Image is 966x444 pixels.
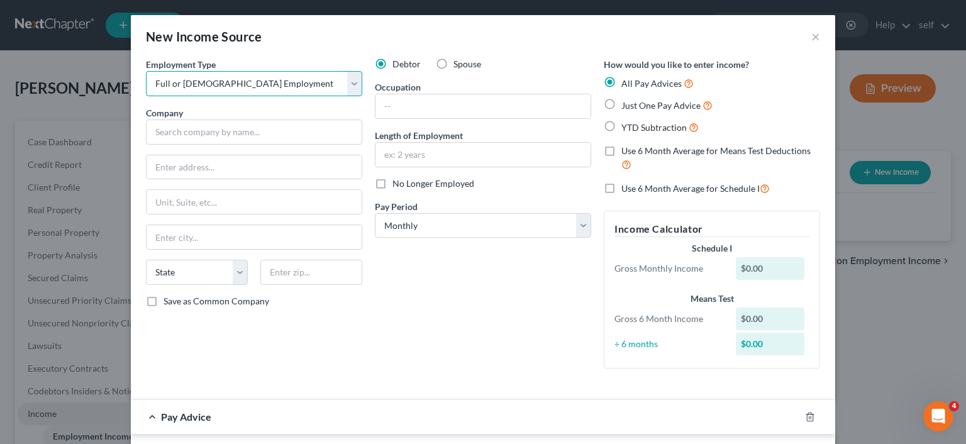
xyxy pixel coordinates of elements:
div: ÷ 6 months [608,338,730,350]
input: Enter city... [147,225,362,249]
span: Employment Type [146,59,216,70]
div: Gross 6 Month Income [608,313,730,325]
input: Enter zip... [260,260,362,285]
span: Just One Pay Advice [621,100,701,111]
h5: Income Calculator [614,221,809,237]
input: Enter address... [147,155,362,179]
input: ex: 2 years [375,143,591,167]
iframe: Intercom live chat [923,401,953,431]
div: New Income Source [146,28,262,45]
input: -- [375,94,591,118]
div: Gross Monthly Income [608,262,730,275]
div: $0.00 [736,308,805,330]
label: How would you like to enter income? [604,58,749,71]
span: Pay Advice [161,411,211,423]
span: Debtor [392,58,421,69]
span: All Pay Advices [621,78,682,89]
span: 4 [949,401,959,411]
span: YTD Subtraction [621,122,687,133]
div: Means Test [614,292,809,305]
div: $0.00 [736,333,805,355]
div: $0.00 [736,257,805,280]
input: Search company by name... [146,119,362,145]
label: Occupation [375,80,421,94]
span: Spouse [453,58,481,69]
button: × [811,29,820,44]
label: Length of Employment [375,129,463,142]
span: Save as Common Company [164,296,269,306]
span: Company [146,108,183,118]
div: Schedule I [614,242,809,255]
span: Pay Period [375,201,418,212]
span: Use 6 Month Average for Means Test Deductions [621,145,811,156]
span: No Longer Employed [392,178,474,189]
span: Use 6 Month Average for Schedule I [621,183,760,194]
input: Unit, Suite, etc... [147,190,362,214]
